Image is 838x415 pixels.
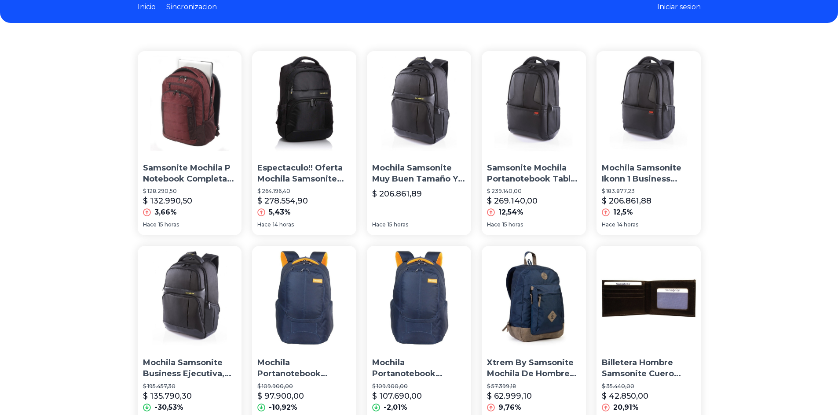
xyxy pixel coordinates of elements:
span: 15 horas [388,221,408,228]
span: Hace [487,221,501,228]
p: $ 132.990,50 [143,195,192,207]
p: 20,91% [613,402,639,413]
img: Mochila Samsonite Muy Buen Tamaño Y Calidad. Mochilas Urbanas Notebook Viajes [367,51,471,156]
img: Espectaculo!! Oferta Mochila Samsonite Porta Notebook [252,51,356,156]
span: Hace [143,221,157,228]
p: Mochila Samsonite Ikonn 1 Business Ejecutiva [GEOGRAPHIC_DATA] [602,163,695,185]
span: 15 horas [158,221,179,228]
p: Espectaculo!! Oferta Mochila Samsonite Porta Notebook [257,163,351,185]
p: $ 269.140,00 [487,195,538,207]
p: Mochila Samsonite Muy Buen Tamaño Y Calidad. Mochilas Urbanas Notebook Viajes [372,163,466,185]
p: Samsonite Mochila Portanotebook Tablet Business Viajes Mira! [GEOGRAPHIC_DATA] [487,163,581,185]
p: Mochila Portanotebook Samsonite Laser Con Buena Capacidad [372,357,466,379]
p: $ 206.861,88 [602,195,651,207]
a: Sincronizacion [166,2,217,12]
a: Mochila Samsonite Ikonn 1 Business Ejecutiva Nueva TuvalijaMochila Samsonite Ikonn 1 Business Eje... [596,51,701,235]
p: 12,5% [613,207,633,218]
img: Billetera Hombre Samsonite Cuero Dolar Tarjetero Ventana [596,246,701,350]
p: $ 107.690,00 [372,390,422,402]
p: $ 42.850,00 [602,390,648,402]
p: 9,76% [498,402,521,413]
img: Samsonite Mochila P Notebook Completa Calidad Colores Tuvalija [138,51,242,156]
img: Mochila Samsonite Business Ejecutiva, Tuvalija [138,246,242,350]
img: Mochila Samsonite Ikonn 1 Business Ejecutiva Nueva Tuvalija [596,51,701,156]
p: 5,43% [269,207,291,218]
a: Espectaculo!! Oferta Mochila Samsonite Porta NotebookEspectaculo!! Oferta Mochila Samsonite Porta... [252,51,356,235]
p: -10,92% [269,402,297,413]
img: Mochila Portanotebook Samsonite Laser Con Buena Capacidad [252,246,356,350]
span: 15 horas [502,221,523,228]
p: $ 128.290,50 [143,188,237,195]
p: $ 109.900,00 [372,383,466,390]
p: -30,53% [154,402,183,413]
a: Mochila Samsonite Muy Buen Tamaño Y Calidad. Mochilas Urbanas Notebook ViajesMochila Samsonite Mu... [367,51,471,235]
span: 14 horas [617,221,638,228]
span: Hace [257,221,271,228]
p: $ 264.196,40 [257,188,351,195]
p: Mochila Samsonite Business Ejecutiva, [GEOGRAPHIC_DATA] [143,357,237,379]
p: 12,54% [498,207,523,218]
span: 14 horas [273,221,294,228]
a: Inicio [138,2,156,12]
img: Xtrem By Samsonite Mochila De Hombre Porta Notebook Force [482,246,586,350]
p: $ 57.399,18 [487,383,581,390]
button: Iniciar sesion [657,2,701,12]
p: $ 35.440,00 [602,383,695,390]
p: Billetera Hombre Samsonite Cuero Dolar Tarjetero Ventana [602,357,695,379]
p: $ 278.554,90 [257,195,308,207]
p: $ 97.900,00 [257,390,304,402]
a: Samsonite Mochila Portanotebook Tablet Business Viajes Mira! TuvalijaSamsonite Mochila Portanoteb... [482,51,586,235]
p: $ 239.140,00 [487,188,581,195]
p: Samsonite Mochila P Notebook Completa Calidad Colores Tuvalija [143,163,237,185]
p: Mochila Portanotebook Samsonite Laser Con Buena Capacidad [257,357,351,379]
p: $ 62.999,10 [487,390,532,402]
p: $ 206.861,89 [372,188,422,200]
p: -2,01% [384,402,407,413]
p: $ 195.457,30 [143,383,237,390]
p: $ 109.900,00 [257,383,351,390]
span: Hace [372,221,386,228]
p: $ 183.877,23 [602,188,695,195]
p: $ 135.790,30 [143,390,192,402]
p: Xtrem By Samsonite Mochila De Hombre Porta Notebook Force [487,357,581,379]
img: Mochila Portanotebook Samsonite Laser Con Buena Capacidad [367,246,471,350]
span: Hace [602,221,615,228]
p: 3,66% [154,207,177,218]
img: Samsonite Mochila Portanotebook Tablet Business Viajes Mira! Tuvalija [482,51,586,156]
a: Samsonite Mochila P Notebook Completa Calidad Colores TuvalijaSamsonite Mochila P Notebook Comple... [138,51,242,235]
